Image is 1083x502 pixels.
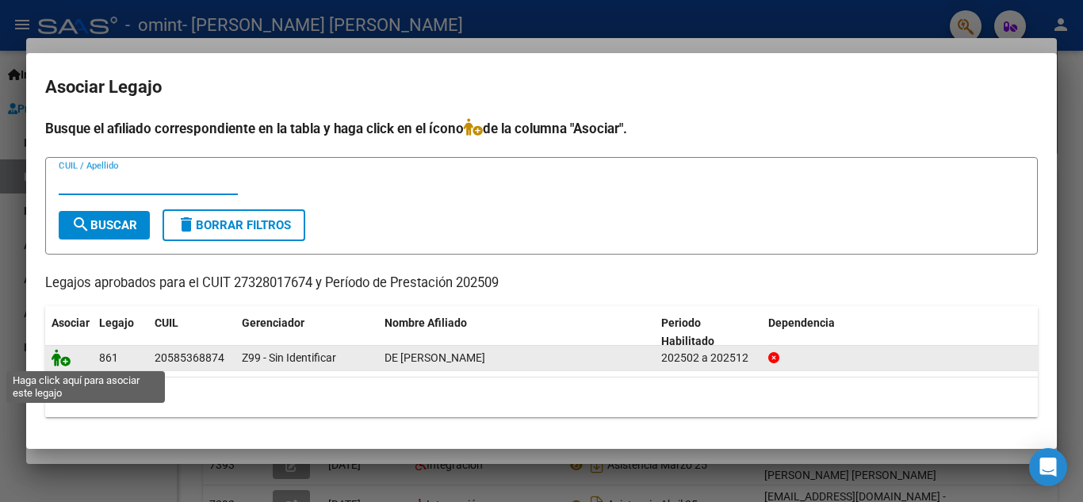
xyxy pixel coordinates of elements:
span: CUIL [155,316,178,329]
span: DE MIGUEL SANCHEZ BAUTISTA [385,351,485,364]
h4: Busque el afiliado correspondiente en la tabla y haga click en el ícono de la columna "Asociar". [45,118,1038,139]
span: Legajo [99,316,134,329]
span: Nombre Afiliado [385,316,467,329]
span: Buscar [71,218,137,232]
datatable-header-cell: Dependencia [762,306,1039,358]
datatable-header-cell: Periodo Habilitado [655,306,762,358]
datatable-header-cell: CUIL [148,306,235,358]
span: Z99 - Sin Identificar [242,351,336,364]
datatable-header-cell: Gerenciador [235,306,378,358]
span: Asociar [52,316,90,329]
p: Legajos aprobados para el CUIT 27328017674 y Período de Prestación 202509 [45,274,1038,293]
mat-icon: delete [177,215,196,234]
mat-icon: search [71,215,90,234]
div: 1 registros [45,377,1038,417]
div: Open Intercom Messenger [1029,448,1067,486]
h2: Asociar Legajo [45,72,1038,102]
span: Dependencia [768,316,835,329]
button: Buscar [59,211,150,240]
div: 202502 a 202512 [661,349,756,367]
span: Periodo Habilitado [661,316,714,347]
datatable-header-cell: Nombre Afiliado [378,306,655,358]
datatable-header-cell: Asociar [45,306,93,358]
button: Borrar Filtros [163,209,305,241]
datatable-header-cell: Legajo [93,306,148,358]
div: 20585368874 [155,349,224,367]
span: Gerenciador [242,316,304,329]
span: Borrar Filtros [177,218,291,232]
span: 861 [99,351,118,364]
